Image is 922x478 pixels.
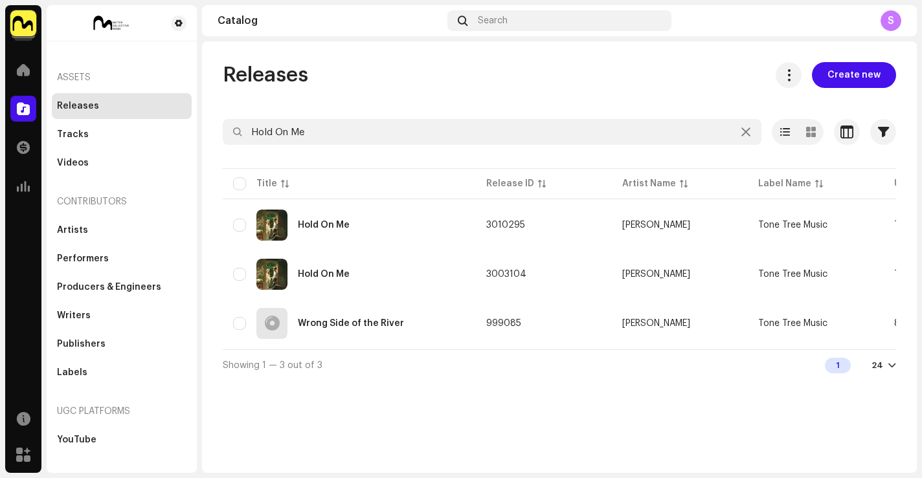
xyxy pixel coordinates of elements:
img: a9ae1fc1-ef23-403f-a15f-33f5e5d42a8f [256,210,287,241]
div: Release ID [486,177,534,190]
div: Artist Name [622,177,676,190]
span: Lucy Clearwater [622,221,737,230]
button: Create new [812,62,896,88]
span: 999085 [486,319,521,328]
re-m-nav-item: Videos [52,150,192,176]
div: YouTube [57,435,96,445]
div: Writers [57,310,91,321]
div: Catalog [218,16,442,26]
div: Tracks [57,129,89,140]
re-m-nav-item: Publishers [52,331,192,357]
div: [PERSON_NAME] [622,221,690,230]
span: Create new [827,62,881,88]
div: Performers [57,254,109,264]
re-m-nav-item: Writers [52,303,192,329]
span: 3010295 [486,221,525,230]
re-m-nav-item: Artists [52,217,192,243]
span: Releases [223,62,308,88]
span: Tone Tree Music [758,319,827,328]
div: Releases [57,101,99,111]
div: [PERSON_NAME] [622,270,690,279]
img: e46a1606-78bf-4117-8ab7-195bef12ab92 [256,259,287,290]
re-m-nav-item: Performers [52,246,192,272]
span: Tone Tree Music [758,270,827,279]
div: [PERSON_NAME] [622,319,690,328]
div: Label Name [758,177,811,190]
img: 368c341f-7fd0-4703-93f4-7343ca3ef757 [57,16,166,31]
span: 3003104 [486,270,526,279]
div: Hold On Me [298,221,350,230]
div: Producers & Engineers [57,282,161,292]
span: Rob Baird [622,319,737,328]
re-m-nav-item: Producers & Engineers [52,274,192,300]
div: S [881,10,901,31]
re-a-nav-header: UGC Platforms [52,396,192,427]
re-a-nav-header: Assets [52,62,192,93]
div: 1 [825,358,851,373]
re-m-nav-item: YouTube [52,427,192,453]
div: Title [256,177,277,190]
span: Tone Tree Music [758,221,827,230]
input: Search [223,119,761,145]
div: Labels [57,367,87,378]
div: Publishers [57,339,106,349]
img: 1276ee5d-5357-4eee-b3c8-6fdbc920d8e6 [10,10,36,36]
re-a-nav-header: Contributors [52,186,192,217]
div: Videos [57,158,89,168]
span: Search [478,16,508,26]
div: Wrong Side of the River [298,319,404,328]
div: Hold On Me [298,270,350,279]
div: Artists [57,225,88,235]
div: 24 [871,360,883,371]
re-m-nav-item: Releases [52,93,192,119]
re-m-nav-item: Labels [52,360,192,386]
span: Showing 1 — 3 out of 3 [223,361,322,370]
span: Lucy Clearwater [622,270,737,279]
re-m-nav-item: Tracks [52,122,192,147]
